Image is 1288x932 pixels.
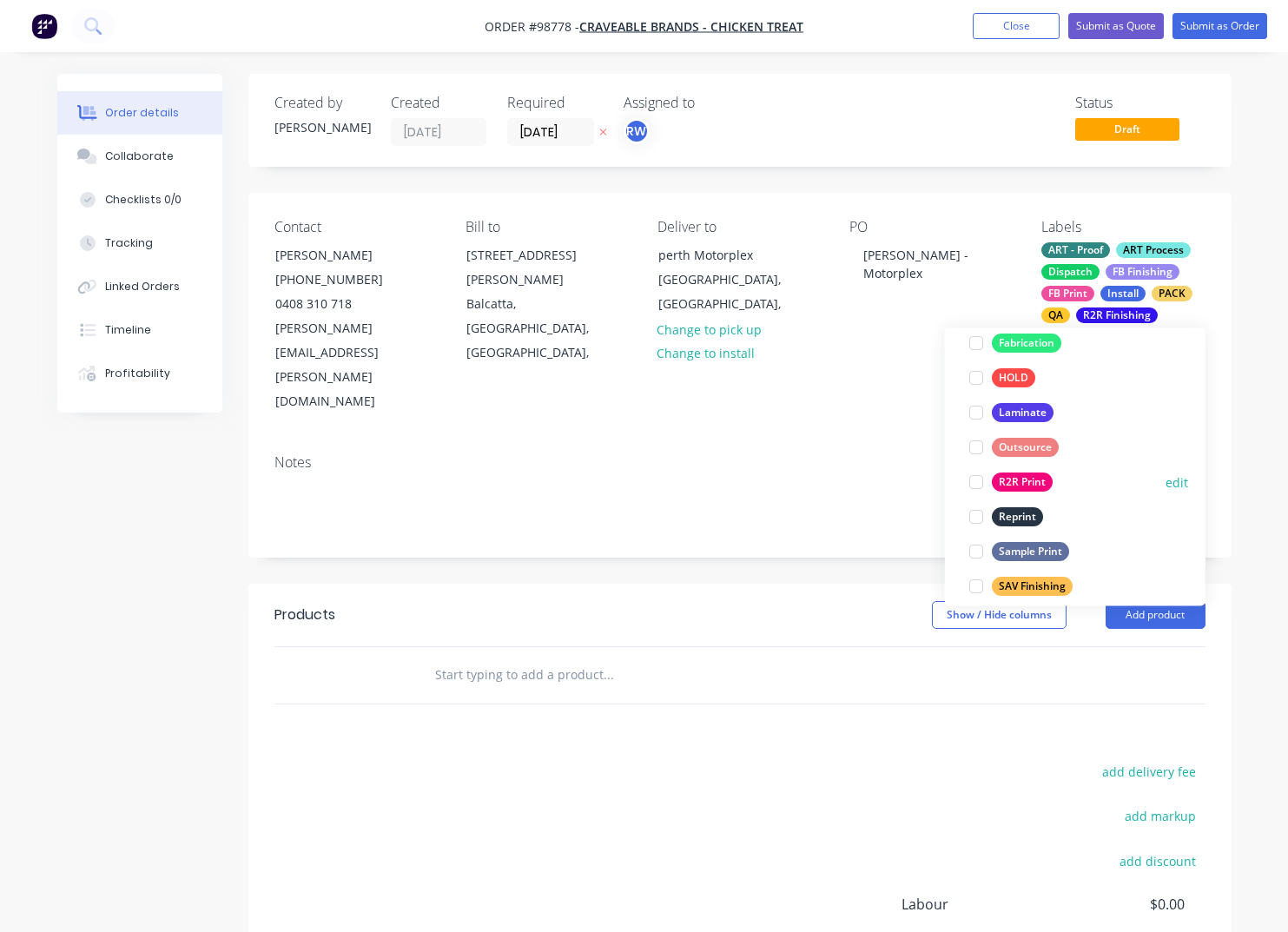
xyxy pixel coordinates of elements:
div: [PERSON_NAME] - Motorplex [849,242,1014,286]
div: Labels [1041,219,1205,235]
div: [STREET_ADDRESS][PERSON_NAME] [466,243,611,292]
span: Order #98778 - [485,18,579,35]
button: Order details [57,91,222,135]
div: Contact [274,219,439,235]
div: [STREET_ADDRESS][PERSON_NAME]Balcatta, [GEOGRAPHIC_DATA], [GEOGRAPHIC_DATA], [452,242,625,366]
span: Draft [1075,118,1179,140]
div: Notes [274,454,1205,471]
a: Craveable Brands - Chicken Treat [579,18,803,35]
div: Order details [105,105,179,121]
div: Timeline [105,322,151,338]
div: ART Process [1116,242,1191,258]
div: SAV Finishing [992,578,1073,597]
div: HOLD [992,369,1035,388]
span: Labour [902,894,1056,915]
div: FB Print [1041,286,1094,301]
button: Tracking [57,221,222,265]
div: Products [274,605,335,625]
button: Change to pick up [648,317,771,340]
div: Assigned to [624,95,797,111]
button: Sample Print [962,540,1076,565]
div: Fabrication [992,334,1061,354]
div: Laminate [992,404,1054,423]
div: [PERSON_NAME] [274,118,370,136]
button: Timeline [57,308,222,352]
button: Linked Orders [57,265,222,308]
div: Outsource [992,439,1059,458]
div: Created by [274,95,370,111]
div: perth Motorplex[GEOGRAPHIC_DATA], [GEOGRAPHIC_DATA], [644,242,817,317]
button: Add product [1106,601,1205,629]
div: QA [1041,307,1070,323]
div: R2R Finishing [1076,307,1158,323]
span: $0.00 [1055,894,1184,915]
div: ART - Proof [1041,242,1110,258]
div: Profitability [105,366,170,381]
div: PACK [1152,286,1192,301]
button: Outsource [962,436,1066,460]
button: Submit as Order [1172,13,1267,39]
button: add discount [1111,849,1205,872]
div: [PHONE_NUMBER] [275,268,419,292]
div: [PERSON_NAME][PHONE_NUMBER]0408 310 718[PERSON_NAME][EMAIL_ADDRESS][PERSON_NAME][DOMAIN_NAME] [261,242,434,414]
div: Install [1100,286,1146,301]
button: Show / Hide columns [932,601,1067,629]
input: Start typing to add a product... [434,658,782,692]
div: PO [849,219,1014,235]
button: add markup [1116,804,1205,828]
div: [GEOGRAPHIC_DATA], [GEOGRAPHIC_DATA], [658,268,803,316]
div: R2R Print [992,473,1053,492]
div: Tracking [105,235,153,251]
button: edit [1166,473,1188,492]
div: Balcatta, [GEOGRAPHIC_DATA], [GEOGRAPHIC_DATA], [466,292,611,365]
button: Close [973,13,1060,39]
div: Sample Print [992,543,1069,562]
div: [PERSON_NAME] [275,243,419,268]
button: Collaborate [57,135,222,178]
div: Deliver to [657,219,822,235]
div: FB Finishing [1106,264,1179,280]
div: Bill to [466,219,630,235]
div: perth Motorplex [658,243,803,268]
div: [PERSON_NAME][EMAIL_ADDRESS][PERSON_NAME][DOMAIN_NAME] [275,316,419,413]
div: Checklists 0/0 [105,192,182,208]
button: Change to install [648,341,764,365]
button: Submit as Quote [1068,13,1164,39]
div: Dispatch [1041,264,1100,280]
button: HOLD [962,367,1042,391]
button: Reprint [962,506,1050,530]
div: Created [391,95,486,111]
img: Factory [31,13,57,39]
button: add delivery fee [1093,760,1205,783]
div: 0408 310 718 [275,292,419,316]
div: Required [507,95,603,111]
div: Reprint [992,508,1043,527]
button: SAV Finishing [962,575,1080,599]
div: Linked Orders [105,279,180,294]
button: Fabrication [962,332,1068,356]
div: Status [1075,95,1205,111]
button: Checklists 0/0 [57,178,222,221]
button: RW [624,118,650,144]
button: R2R Print [962,471,1060,495]
div: Collaborate [105,149,174,164]
button: Profitability [57,352,222,395]
button: Laminate [962,401,1060,426]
